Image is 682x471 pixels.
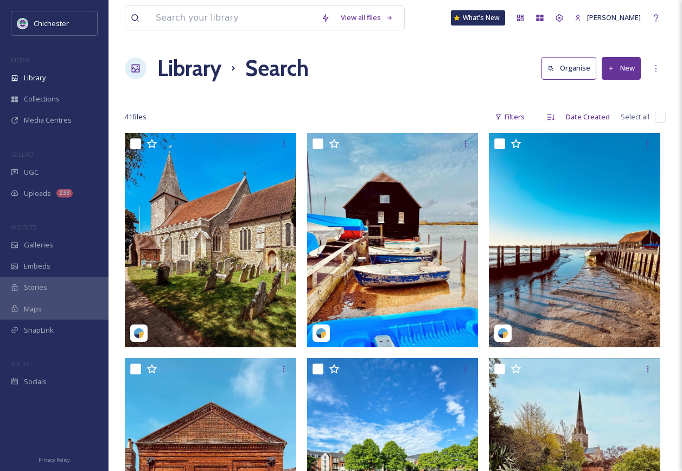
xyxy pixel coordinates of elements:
[560,106,615,128] div: Date Created
[125,112,146,122] span: 41 file s
[587,12,641,22] span: [PERSON_NAME]
[24,282,47,292] span: Stories
[24,240,53,250] span: Galleries
[24,304,42,314] span: Maps
[11,360,33,368] span: SOCIALS
[307,133,479,347] img: emilyjanelovell-18069999625986614.jpeg
[125,133,296,347] img: emilyjanelovell-17855966028441715.jpeg
[17,18,28,29] img: Logo_of_Chichester_District_Council.png
[541,57,602,79] a: Organise
[621,112,649,122] span: Select all
[39,456,70,463] span: Privacy Policy
[489,133,660,347] img: emilyjanelovell-18052703117354675.jpeg
[150,6,316,30] input: Search your library
[11,150,34,158] span: COLLECT
[24,261,50,271] span: Embeds
[11,56,30,64] span: MEDIA
[133,328,144,339] img: snapsea-logo.png
[451,10,505,26] a: What's New
[11,223,36,231] span: WIDGETS
[24,325,54,335] span: SnapLink
[24,377,47,387] span: Socials
[24,167,39,177] span: UGC
[34,18,69,28] span: Chichester
[541,57,596,79] button: Organise
[24,94,60,104] span: Collections
[602,57,641,79] button: New
[39,453,70,466] a: Privacy Policy
[24,188,51,199] span: Uploads
[569,7,646,28] a: [PERSON_NAME]
[335,7,399,28] a: View all files
[24,115,72,125] span: Media Centres
[24,73,46,83] span: Library
[56,189,73,198] div: 233
[498,328,508,339] img: snapsea-logo.png
[245,52,309,85] h1: Search
[157,52,221,85] a: Library
[489,106,530,128] div: Filters
[316,328,327,339] img: snapsea-logo.png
